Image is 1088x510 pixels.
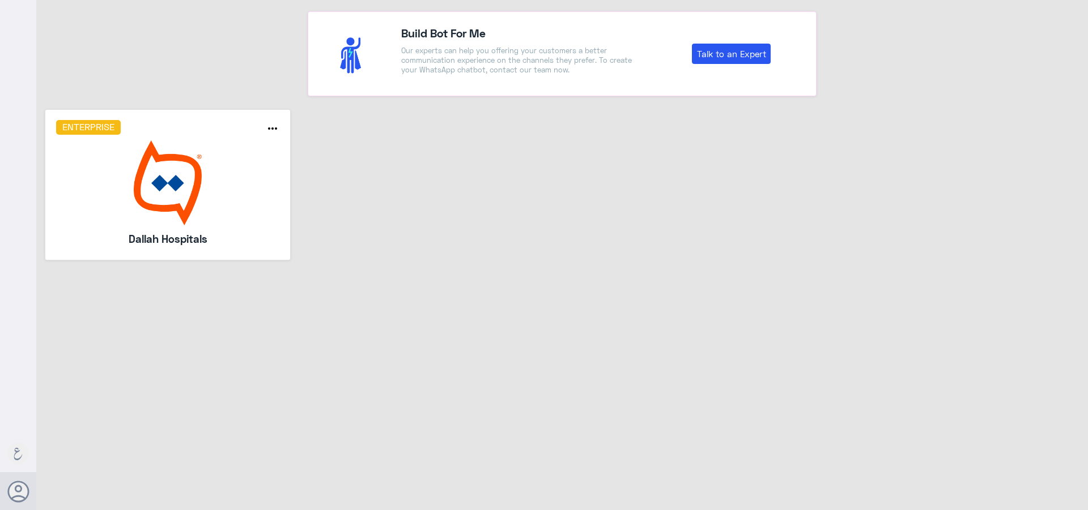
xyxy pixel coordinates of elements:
[56,120,121,135] h6: Enterprise
[266,122,279,138] button: more_horiz
[401,24,638,41] h4: Build Bot For Me
[692,44,771,64] a: Talk to an Expert
[56,140,280,225] img: bot image
[266,122,279,135] i: more_horiz
[86,231,249,247] h5: Dallah Hospitals
[7,481,29,502] button: Avatar
[401,46,638,75] p: Our experts can help you offering your customers a better communication experience on the channel...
